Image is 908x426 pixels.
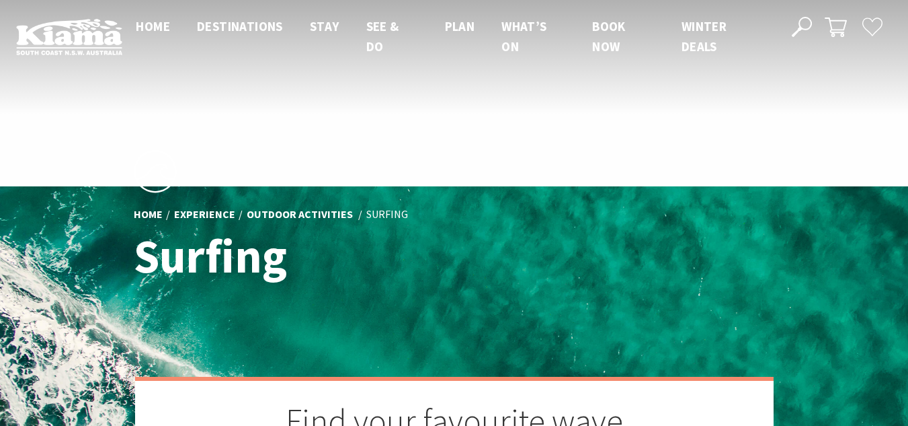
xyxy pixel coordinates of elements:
[501,18,546,55] span: What’s On
[134,207,163,222] a: Home
[134,230,513,282] h1: Surfing
[366,206,408,223] li: Surfing
[592,18,626,55] span: Book now
[445,18,475,34] span: Plan
[366,18,399,55] span: See & Do
[682,18,727,55] span: Winter Deals
[174,207,235,222] a: Experience
[136,18,170,34] span: Home
[16,18,122,55] img: Kiama Logo
[122,16,776,57] nav: Main Menu
[247,207,353,222] a: Outdoor Activities
[197,18,283,34] span: Destinations
[310,18,339,34] span: Stay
